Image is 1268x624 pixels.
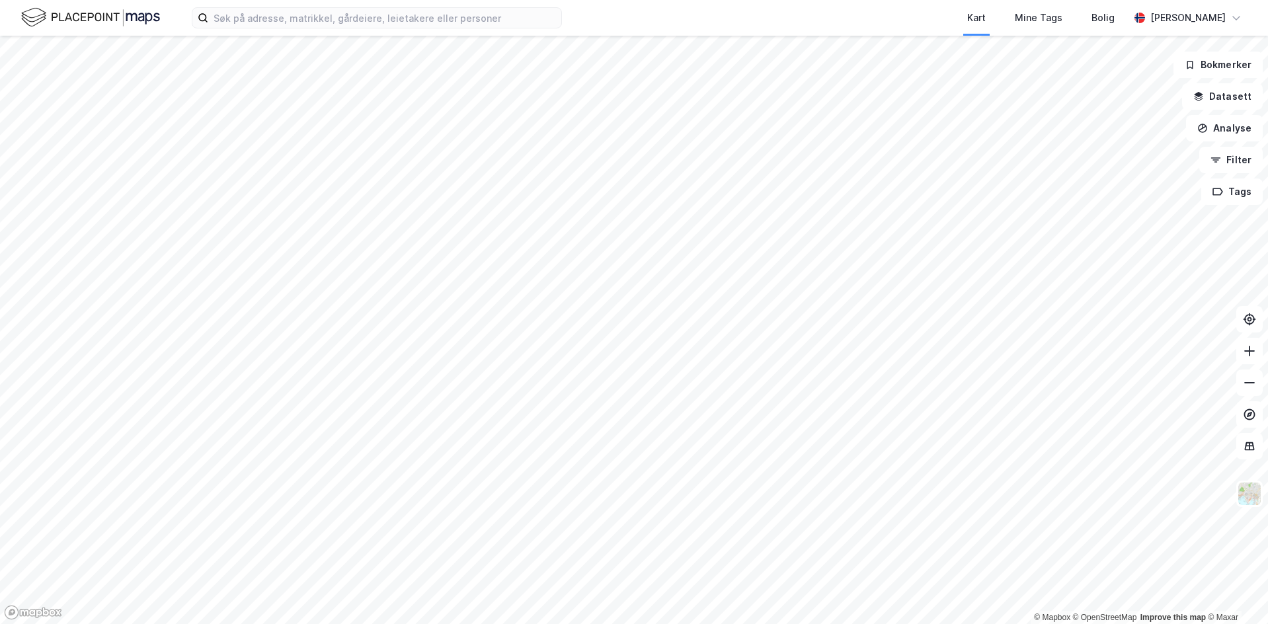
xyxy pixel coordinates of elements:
[1091,10,1115,26] div: Bolig
[1034,613,1070,622] a: Mapbox
[1237,481,1262,506] img: Z
[4,605,62,620] a: Mapbox homepage
[967,10,986,26] div: Kart
[1150,10,1226,26] div: [PERSON_NAME]
[208,8,561,28] input: Søk på adresse, matrikkel, gårdeiere, leietakere eller personer
[1182,83,1263,110] button: Datasett
[21,6,160,29] img: logo.f888ab2527a4732fd821a326f86c7f29.svg
[1140,613,1206,622] a: Improve this map
[1015,10,1062,26] div: Mine Tags
[1073,613,1137,622] a: OpenStreetMap
[1201,178,1263,205] button: Tags
[1199,147,1263,173] button: Filter
[1186,115,1263,141] button: Analyse
[1173,52,1263,78] button: Bokmerker
[1202,561,1268,624] iframe: Chat Widget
